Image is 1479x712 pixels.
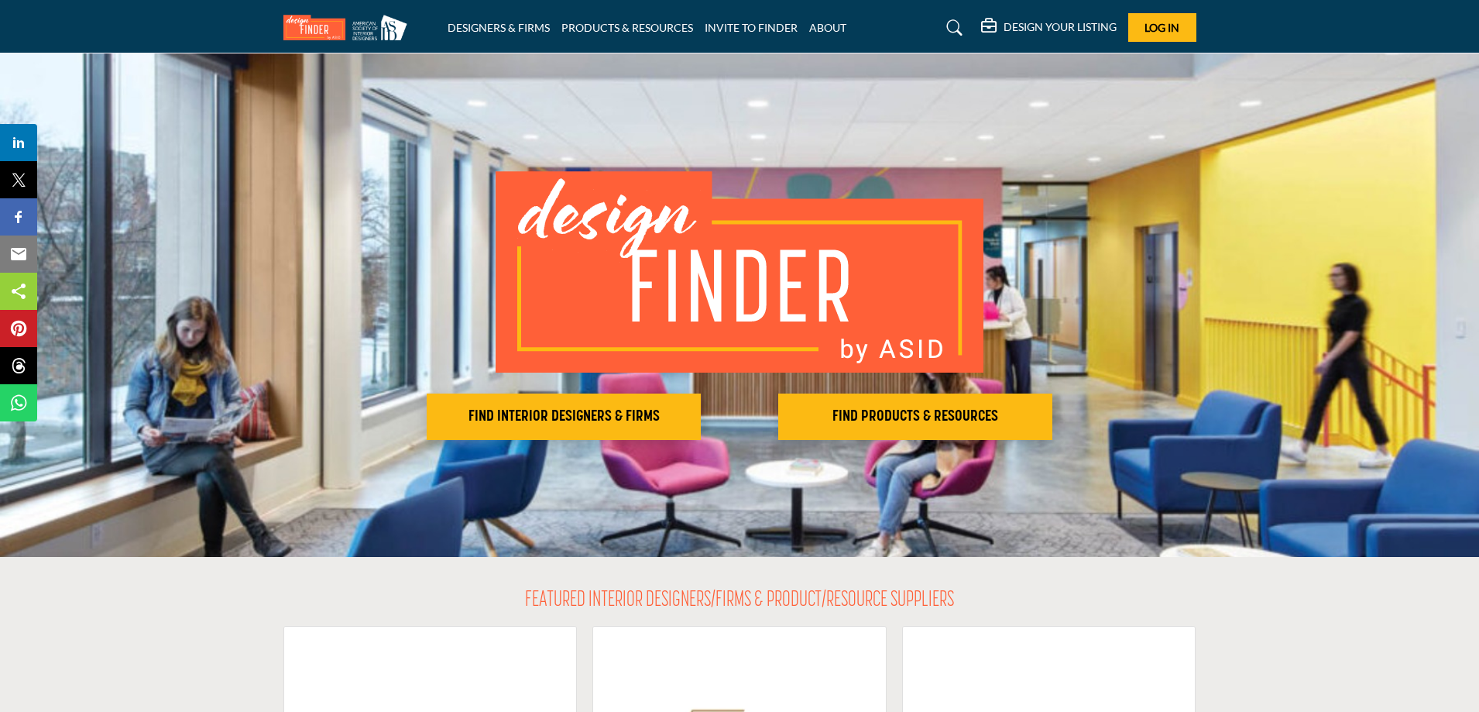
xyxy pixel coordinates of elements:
h2: FEATURED INTERIOR DESIGNERS/FIRMS & PRODUCT/RESOURCE SUPPLIERS [525,588,954,614]
button: Log In [1128,13,1196,42]
button: FIND PRODUCTS & RESOURCES [778,394,1052,440]
a: ABOUT [809,21,846,34]
span: Log In [1144,21,1179,34]
a: INVITE TO FINDER [705,21,798,34]
h5: DESIGN YOUR LISTING [1004,20,1117,34]
img: image [496,171,983,373]
img: Site Logo [283,15,415,40]
a: Search [932,15,973,40]
h2: FIND PRODUCTS & RESOURCES [783,408,1048,426]
button: FIND INTERIOR DESIGNERS & FIRMS [427,394,701,440]
a: DESIGNERS & FIRMS [448,21,550,34]
a: PRODUCTS & RESOURCES [561,21,693,34]
div: DESIGN YOUR LISTING [981,19,1117,37]
h2: FIND INTERIOR DESIGNERS & FIRMS [431,408,696,426]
